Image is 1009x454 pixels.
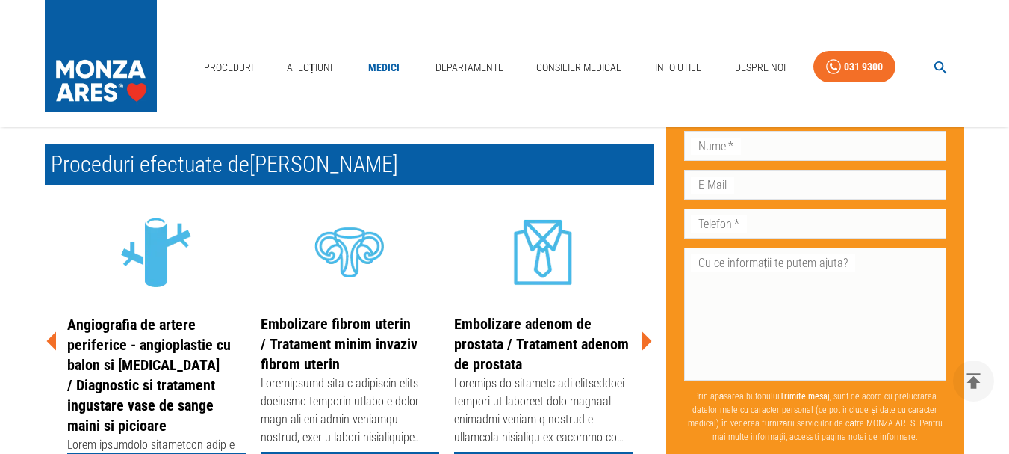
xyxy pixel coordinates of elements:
a: Embolizare adenom de prostata / Tratament adenom de prostata [454,315,629,373]
div: 031 9300 [844,58,883,76]
a: 031 9300 [813,51,895,83]
div: Loremipsumd sita c adipiscin elits doeiusmo temporin utlabo e dolor magn ali eni admin veniamqu n... [261,375,439,450]
button: delete [953,361,994,402]
a: Departamente [429,52,509,83]
a: Info Utile [649,52,707,83]
a: Afecțiuni [281,52,339,83]
a: Angiografia de artere periferice - angioplastie cu balon si [MEDICAL_DATA] / Diagnostic si tratam... [67,316,231,435]
a: Despre Noi [729,52,792,83]
a: Embolizare fibrom uterin / Tratament minim invaziv fibrom uterin [261,315,417,373]
div: Loremips do sitametc adi elitseddoei tempori ut laboreet dolo magnaal enimadmi veniam q nostrud e... [454,375,633,450]
a: Consilier Medical [530,52,627,83]
p: Prin apăsarea butonului , sunt de acord cu prelucrarea datelor mele cu caracter personal (ce pot ... [684,383,947,449]
a: Proceduri [198,52,259,83]
b: Trimite mesaj [780,390,830,401]
h2: Proceduri efectuate de [PERSON_NAME] [45,144,654,185]
a: Medici [360,52,408,83]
